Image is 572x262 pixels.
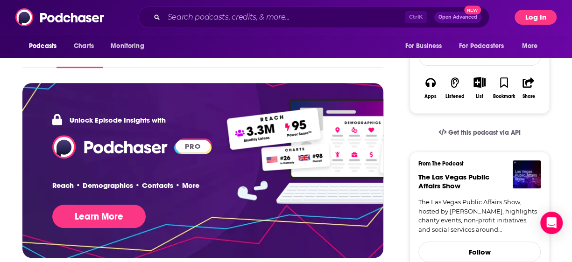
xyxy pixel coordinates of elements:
span: Charts [74,40,94,53]
a: Get this podcast via API [431,121,528,144]
a: Podchaser Logo PRO [52,135,210,159]
button: open menu [453,37,517,55]
span: Ctrl K [405,11,427,23]
h3: From The Podcast [418,160,533,167]
div: Search podcasts, credits, & more... [138,7,489,28]
img: Podchaser - Follow, Share and Rate Podcasts [52,135,168,159]
button: Bookmark [492,71,516,105]
span: PRO [176,140,211,152]
div: Apps [424,94,437,99]
a: Charts [68,37,99,55]
span: Open Advanced [438,15,477,20]
button: Follow [418,241,541,262]
div: Listened [445,94,465,99]
img: Pro Features [220,98,478,205]
a: Podchaser - Follow, Share and Rate Podcasts [52,142,168,151]
div: List [476,93,483,99]
span: Get this podcast via API [448,129,521,137]
button: Apps [418,71,443,105]
button: Share [516,71,541,105]
button: open menu [22,37,69,55]
a: The Las Vegas Public Affairs Show, hosted by [PERSON_NAME], highlights charity events, non-profit... [418,198,541,234]
img: The Las Vegas Public Affairs Show [513,160,541,188]
input: Search podcasts, credits, & more... [164,10,405,25]
span: More [522,40,538,53]
span: Monitoring [111,40,144,53]
span: For Business [405,40,442,53]
button: open menu [516,37,550,55]
a: The Las Vegas Public Affairs Show [418,172,489,190]
div: Show More ButtonList [467,71,492,105]
span: Podcasts [29,40,56,53]
button: Listened [443,71,467,105]
div: Share [522,94,535,99]
button: open menu [398,37,453,55]
button: Show More Button [470,77,489,87]
div: Open Intercom Messenger [540,212,563,234]
button: Open AdvancedNew [434,12,481,23]
button: Log In [515,10,557,25]
img: Podchaser - Follow, Share and Rate Podcasts [15,8,105,26]
p: Unlock Episode Insights with [52,113,166,127]
span: For Podcasters [459,40,504,53]
div: Bookmark [493,94,515,99]
p: Reach • Demographics • Contacts • More [52,181,199,190]
button: open menu [104,37,156,55]
button: Learn More [52,205,146,228]
span: New [464,6,481,14]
